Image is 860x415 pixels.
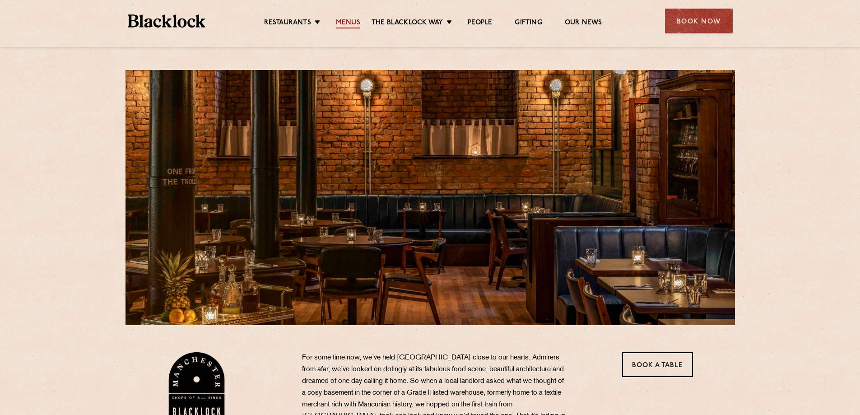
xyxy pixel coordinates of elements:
img: BL_Textured_Logo-footer-cropped.svg [128,14,206,28]
a: Menus [336,19,360,28]
a: Our News [565,19,602,28]
a: Restaurants [264,19,311,28]
a: Gifting [515,19,542,28]
a: People [468,19,492,28]
div: Book Now [665,9,733,33]
a: The Blacklock Way [372,19,443,28]
a: Book a Table [622,352,693,377]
